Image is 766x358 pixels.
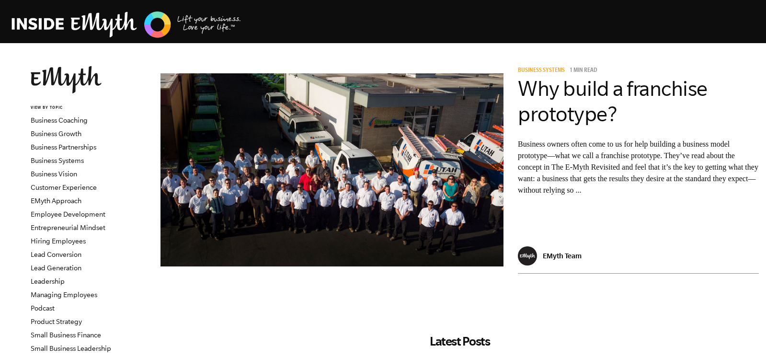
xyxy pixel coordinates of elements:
[31,318,82,325] a: Product Strategy
[31,237,86,245] a: Hiring Employees
[31,264,81,272] a: Lead Generation
[31,157,84,164] a: Business Systems
[31,143,96,151] a: Business Partnerships
[570,68,597,74] p: 1 min read
[31,210,105,218] a: Employee Development
[31,331,101,339] a: Small Business Finance
[31,130,81,138] a: Business Growth
[31,277,65,285] a: Leadership
[160,334,759,348] h2: Latest Posts
[31,197,81,205] a: EMyth Approach
[31,170,77,178] a: Business Vision
[518,68,568,74] a: Business Systems
[31,184,97,191] a: Customer Experience
[31,251,81,258] a: Lead Conversion
[11,10,241,39] img: EMyth Business Coaching
[518,139,759,196] p: Business owners often come to us for help building a business model prototype—what we call a fran...
[31,116,88,124] a: Business Coaching
[518,68,565,74] span: Business Systems
[31,304,55,312] a: Podcast
[31,66,102,93] img: EMyth
[543,252,582,260] p: EMyth Team
[518,77,708,126] a: Why build a franchise prototype?
[160,73,503,266] img: business model prototype
[518,246,537,266] img: EMyth Team - EMyth
[31,105,146,111] h6: VIEW BY TOPIC
[31,345,111,352] a: Small Business Leadership
[31,224,105,231] a: Entrepreneurial Mindset
[31,291,97,299] a: Managing Employees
